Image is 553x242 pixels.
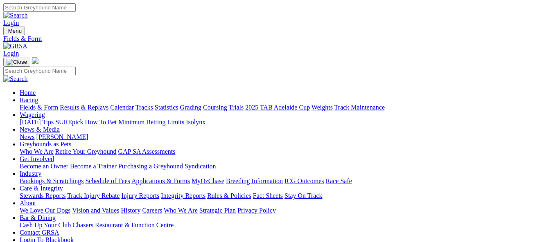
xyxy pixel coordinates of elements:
[245,104,310,111] a: 2025 TAB Adelaide Cup
[3,75,28,83] img: Search
[164,207,198,214] a: Who We Are
[237,207,276,214] a: Privacy Policy
[85,177,130,184] a: Schedule of Fees
[121,207,140,214] a: History
[3,27,25,35] button: Toggle navigation
[3,19,19,26] a: Login
[85,119,117,125] a: How To Bet
[20,192,550,199] div: Care & Integrity
[3,58,30,67] button: Toggle navigation
[3,43,27,50] img: GRSA
[161,192,205,199] a: Integrity Reports
[20,148,54,155] a: Who We Are
[311,104,333,111] a: Weights
[20,89,36,96] a: Home
[3,12,28,19] img: Search
[207,192,251,199] a: Rules & Policies
[20,207,70,214] a: We Love Our Dogs
[142,207,162,214] a: Careers
[253,192,283,199] a: Fact Sheets
[20,214,56,221] a: Bar & Dining
[20,222,71,229] a: Cash Up Your Club
[155,104,178,111] a: Statistics
[8,28,22,34] span: Menu
[70,163,117,170] a: Become a Trainer
[180,104,201,111] a: Grading
[185,163,216,170] a: Syndication
[32,57,38,64] img: logo-grsa-white.png
[203,104,227,111] a: Coursing
[20,192,65,199] a: Stewards Reports
[118,148,176,155] a: GAP SA Assessments
[121,192,159,199] a: Injury Reports
[3,67,76,75] input: Search
[334,104,385,111] a: Track Maintenance
[20,104,550,111] div: Racing
[3,3,76,12] input: Search
[325,177,352,184] a: Race Safe
[55,148,117,155] a: Retire Your Greyhound
[20,177,550,185] div: Industry
[20,104,58,111] a: Fields & Form
[199,207,236,214] a: Strategic Plan
[20,199,36,206] a: About
[20,155,54,162] a: Get Involved
[3,35,550,43] a: Fields & Form
[20,207,550,214] div: About
[20,133,34,140] a: News
[186,119,205,125] a: Isolynx
[284,177,324,184] a: ICG Outcomes
[20,126,60,133] a: News & Media
[284,192,322,199] a: Stay On Track
[20,119,550,126] div: Wagering
[20,222,550,229] div: Bar & Dining
[3,50,19,57] a: Login
[7,59,27,65] img: Close
[20,163,68,170] a: Become an Owner
[20,119,54,125] a: [DATE] Tips
[118,119,184,125] a: Minimum Betting Limits
[192,177,224,184] a: MyOzChase
[20,229,59,236] a: Contact GRSA
[20,177,84,184] a: Bookings & Scratchings
[131,177,190,184] a: Applications & Forms
[20,133,550,141] div: News & Media
[67,192,120,199] a: Track Injury Rebate
[118,163,183,170] a: Purchasing a Greyhound
[20,170,41,177] a: Industry
[55,119,83,125] a: SUREpick
[20,148,550,155] div: Greyhounds as Pets
[20,111,45,118] a: Wagering
[228,104,244,111] a: Trials
[20,96,38,103] a: Racing
[135,104,153,111] a: Tracks
[72,222,174,229] a: Chasers Restaurant & Function Centre
[20,185,63,192] a: Care & Integrity
[36,133,88,140] a: [PERSON_NAME]
[20,141,71,148] a: Greyhounds as Pets
[20,163,550,170] div: Get Involved
[226,177,283,184] a: Breeding Information
[110,104,134,111] a: Calendar
[60,104,108,111] a: Results & Replays
[72,207,119,214] a: Vision and Values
